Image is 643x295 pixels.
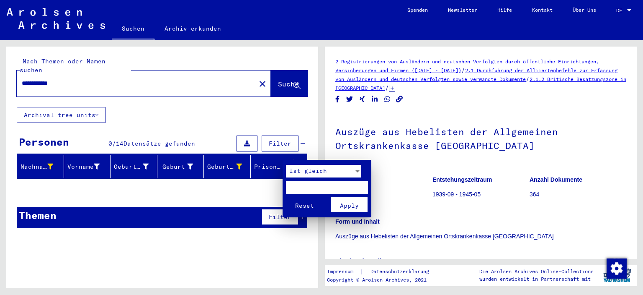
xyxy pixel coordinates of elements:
[295,202,314,209] span: Reset
[286,197,323,212] button: Reset
[331,197,368,212] button: Apply
[289,167,327,175] span: Ist gleich
[340,202,359,209] span: Apply
[607,258,627,279] img: Zustimmung ändern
